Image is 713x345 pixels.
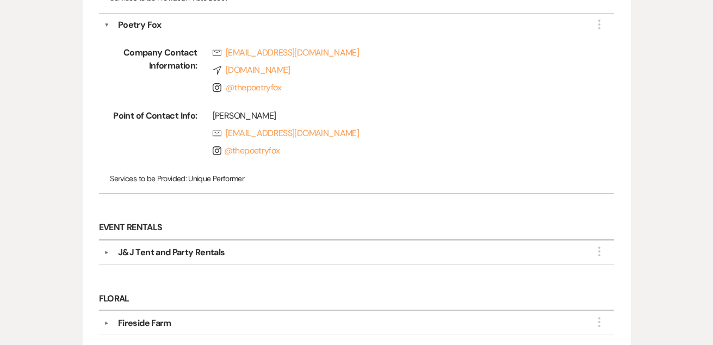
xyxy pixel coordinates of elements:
div: Fireside Farm [118,317,171,330]
div: J&J Tent and Party Rentals [118,246,225,259]
div: [PERSON_NAME] [213,109,584,122]
button: ▼ [104,19,109,32]
p: Unique Performer [110,172,603,184]
a: @thepoetryfox [213,145,280,156]
h6: Event Rentals [99,217,615,241]
div: Poetry Fox [118,19,162,32]
span: Point of Contact Info: [110,109,197,162]
a: [DOMAIN_NAME] [213,64,584,77]
a: @thepoetryfox [226,82,282,93]
a: [EMAIL_ADDRESS][DOMAIN_NAME] [213,127,584,140]
span: Company Contact Information: [110,46,197,98]
button: ▼ [100,321,113,326]
button: ▼ [100,250,113,255]
a: [EMAIL_ADDRESS][DOMAIN_NAME] [213,46,584,59]
h6: Floral [99,287,615,311]
span: Services to be Provided: [110,174,187,183]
